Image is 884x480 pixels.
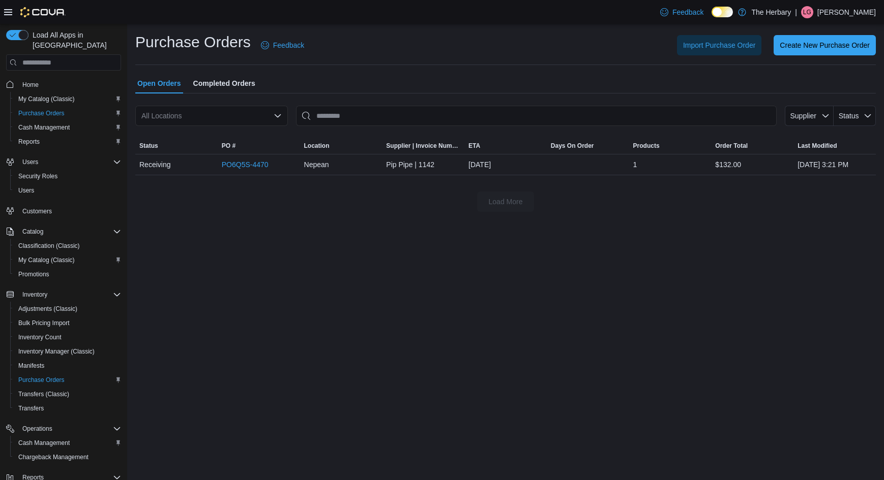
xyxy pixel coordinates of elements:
button: Inventory Manager (Classic) [10,344,125,359]
button: Users [10,183,125,198]
span: Inventory Manager (Classic) [18,347,95,356]
a: Feedback [257,35,308,55]
a: Security Roles [14,170,62,182]
button: Supplier [785,106,834,126]
span: Users [18,156,121,168]
button: PO # [218,138,300,154]
span: Catalog [22,228,43,236]
span: Feedback [273,40,304,50]
button: Manifests [10,359,125,373]
a: My Catalog (Classic) [14,254,79,266]
div: Location [304,142,330,150]
button: Order Total [711,138,793,154]
button: Customers [2,204,125,218]
button: Catalog [2,225,125,239]
button: Chargeback Management [10,450,125,464]
button: Create New Purchase Order [774,35,876,55]
a: Inventory Count [14,331,66,343]
div: $132.00 [711,154,793,175]
span: Transfers [18,404,44,412]
button: Bulk Pricing Import [10,316,125,330]
a: Classification (Classic) [14,240,84,252]
button: Inventory Count [10,330,125,344]
span: Supplier | Invoice Number [386,142,460,150]
div: Pip Pipe | 1142 [382,154,464,175]
span: LG [803,6,811,18]
span: Promotions [18,270,49,278]
span: Receiving [139,158,170,171]
span: Bulk Pricing Import [18,319,70,327]
span: PO # [222,142,235,150]
button: Open list of options [274,112,282,120]
img: Cova [20,7,66,17]
a: Transfers (Classic) [14,388,73,400]
span: Order Total [715,142,748,150]
div: [DATE] [464,154,547,175]
span: Transfers [14,402,121,414]
span: Dark Mode [712,17,712,18]
button: My Catalog (Classic) [10,92,125,106]
span: Reports [14,136,121,148]
button: Purchase Orders [10,373,125,387]
span: Nepean [304,158,329,171]
span: Adjustments (Classic) [18,305,77,313]
span: Cash Management [18,439,70,447]
span: My Catalog (Classic) [18,95,75,103]
p: | [795,6,797,18]
span: Purchase Orders [14,107,121,119]
span: Customers [18,205,121,217]
span: Catalog [18,226,121,238]
a: Promotions [14,268,53,280]
button: Catalog [18,226,47,238]
button: Transfers [10,401,125,415]
span: Security Roles [14,170,121,182]
button: My Catalog (Classic) [10,253,125,267]
span: Users [18,186,34,195]
span: Purchase Orders [14,374,121,386]
button: Promotions [10,267,125,281]
span: Security Roles [18,172,57,180]
button: Reports [10,135,125,149]
button: Operations [2,422,125,436]
span: Cash Management [14,121,121,134]
span: Feedback [672,7,703,17]
button: Last Modified [793,138,876,154]
a: Users [14,184,38,197]
div: [DATE] 3:21 PM [793,154,876,175]
button: Purchase Orders [10,106,125,120]
button: Load More [477,191,534,212]
div: Louis Gagnon [801,6,813,18]
a: My Catalog (Classic) [14,93,79,105]
button: Cash Management [10,436,125,450]
span: Status [139,142,158,150]
span: Classification (Classic) [18,242,80,250]
a: Inventory Manager (Classic) [14,345,99,358]
span: Status [839,112,859,120]
button: Security Roles [10,169,125,183]
span: Adjustments (Classic) [14,303,121,315]
a: Feedback [656,2,708,22]
input: Dark Mode [712,7,733,17]
button: Adjustments (Classic) [10,302,125,316]
span: Manifests [14,360,121,372]
span: Manifests [18,362,44,370]
span: My Catalog (Classic) [14,93,121,105]
button: Users [2,155,125,169]
span: Inventory Count [14,331,121,343]
span: Load All Apps in [GEOGRAPHIC_DATA] [28,30,121,50]
span: Import Purchase Order [683,40,755,50]
button: Supplier | Invoice Number [382,138,464,154]
a: Transfers [14,402,48,414]
span: Home [18,78,121,90]
button: Location [300,138,382,154]
span: ETA [468,142,480,150]
button: Operations [18,423,56,435]
a: Cash Management [14,437,74,449]
span: 1 [633,158,637,171]
span: Inventory Count [18,333,62,341]
p: [PERSON_NAME] [817,6,876,18]
span: Completed Orders [193,73,255,93]
span: Purchase Orders [18,109,65,117]
span: Products [633,142,660,150]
